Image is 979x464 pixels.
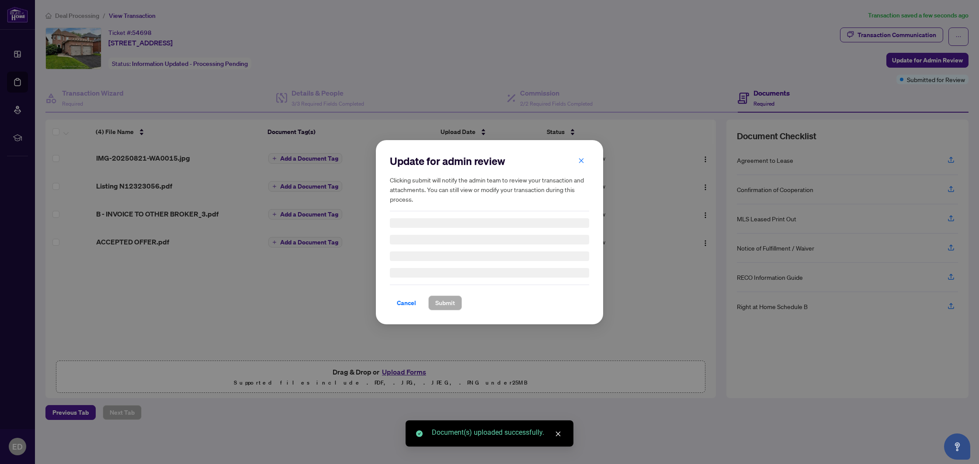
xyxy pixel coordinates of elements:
[553,429,563,439] a: Close
[416,430,423,437] span: check-circle
[432,427,563,438] div: Document(s) uploaded successfully.
[555,431,561,437] span: close
[428,296,462,310] button: Submit
[390,154,589,168] h2: Update for admin review
[397,296,416,310] span: Cancel
[390,296,423,310] button: Cancel
[390,175,589,204] h5: Clicking submit will notify the admin team to review your transaction and attachments. You can st...
[578,157,584,163] span: close
[944,433,970,460] button: Open asap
